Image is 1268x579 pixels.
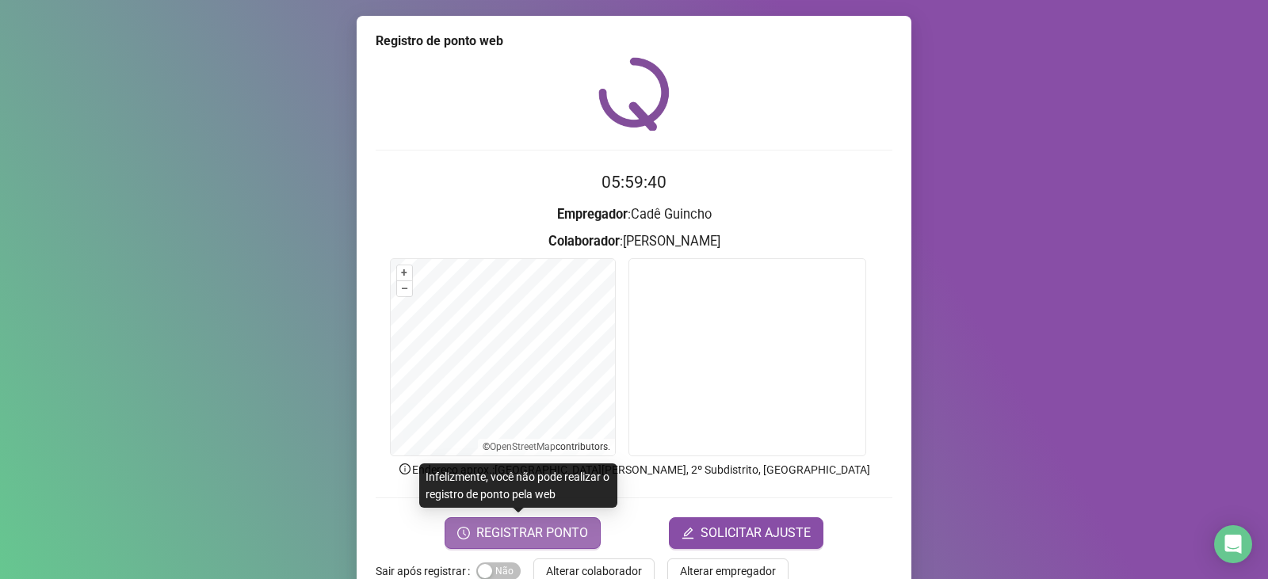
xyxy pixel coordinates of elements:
h3: : Cadê Guincho [376,204,892,225]
span: info-circle [398,462,412,476]
button: REGISTRAR PONTO [445,517,601,549]
div: Infelizmente, você não pode realizar o registro de ponto pela web [419,463,617,508]
span: REGISTRAR PONTO [476,524,588,543]
span: edit [682,527,694,539]
li: © contributors. [483,441,610,452]
button: + [397,265,412,280]
button: editSOLICITAR AJUSTE [669,517,823,549]
span: clock-circle [457,527,470,539]
strong: Empregador [557,207,628,222]
a: OpenStreetMap [490,441,556,452]
h3: : [PERSON_NAME] [376,231,892,252]
div: Registro de ponto web [376,32,892,51]
p: Endereço aprox. : [GEOGRAPHIC_DATA][PERSON_NAME], 2º Subdistrito, [GEOGRAPHIC_DATA] [376,461,892,478]
img: QRPoint [598,57,670,131]
span: SOLICITAR AJUSTE [701,524,811,543]
button: – [397,281,412,296]
time: 05:59:40 [602,173,666,192]
strong: Colaborador [548,234,620,249]
div: Open Intercom Messenger [1214,525,1252,563]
